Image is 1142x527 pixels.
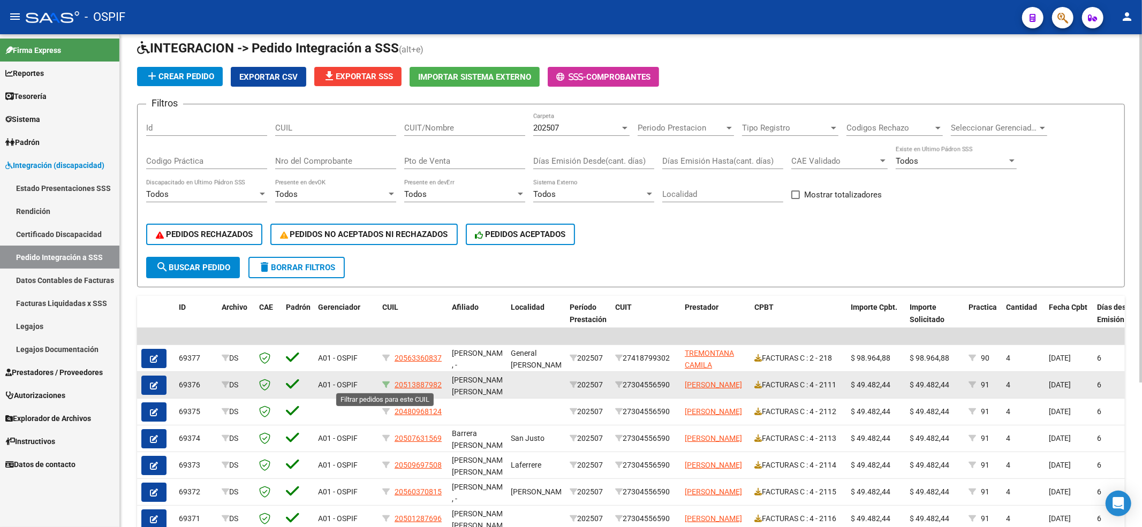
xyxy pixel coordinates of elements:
[570,459,607,471] div: 202507
[137,67,223,86] button: Crear Pedido
[156,261,169,273] mat-icon: search
[1006,303,1037,311] span: Cantidad
[282,296,314,343] datatable-header-cell: Padrón
[1006,407,1010,416] span: 4
[323,70,336,82] mat-icon: file_download
[804,188,882,201] span: Mostrar totalizadores
[466,224,576,245] button: PEDIDOS ACEPTADOS
[156,263,230,272] span: Buscar Pedido
[5,159,104,171] span: Integración (discapacidad)
[754,459,842,471] div: FACTURAS C : 4 - 2114
[754,303,774,311] span: CPBT
[951,123,1038,133] span: Seleccionar Gerenciador
[1049,407,1071,416] span: [DATE]
[851,434,890,442] span: $ 49.482,44
[318,461,358,469] span: A01 - OSPIF
[146,257,240,278] button: Buscar Pedido
[1121,10,1133,23] mat-icon: person
[1049,354,1071,362] span: [DATE]
[570,352,607,364] div: 202507
[565,296,611,343] datatable-header-cell: Período Prestación
[570,432,607,445] div: 202507
[791,156,878,166] span: CAE Validado
[680,296,750,343] datatable-header-cell: Prestador
[399,44,423,55] span: (alt+e)
[239,72,298,82] span: Exportar CSV
[395,380,442,389] span: 20513887982
[533,123,559,133] span: 202507
[318,487,358,496] span: A01 - OSPIF
[754,486,842,498] div: FACTURAS C : 4 - 2115
[1006,487,1010,496] span: 4
[910,303,944,324] span: Importe Solicitado
[395,354,442,362] span: 20563360837
[146,72,214,81] span: Crear Pedido
[851,487,890,496] span: $ 49.482,44
[5,136,40,148] span: Padrón
[217,296,255,343] datatable-header-cell: Archivo
[275,189,298,199] span: Todos
[754,406,842,418] div: FACTURAS C : 4 - 2112
[754,379,842,391] div: FACTURAS C : 4 - 2111
[179,352,213,364] div: 69377
[981,461,989,469] span: 91
[1097,487,1101,496] span: 6
[851,354,890,362] span: $ 98.964,88
[981,434,989,442] span: 91
[5,389,65,401] span: Autorizaciones
[615,352,676,364] div: 27418799302
[248,257,345,278] button: Borrar Filtros
[395,407,442,416] span: 20480968124
[570,379,607,391] div: 202507
[231,67,306,87] button: Exportar CSV
[179,513,213,525] div: 69371
[511,434,544,442] span: San Justo
[981,407,989,416] span: 91
[404,189,427,199] span: Todos
[418,72,531,82] span: Importar Sistema Externo
[638,123,724,133] span: Periodo Prestacion
[1049,461,1071,469] span: [DATE]
[1006,380,1010,389] span: 4
[137,41,399,56] span: INTEGRACION -> Pedido Integración a SSS
[222,303,247,311] span: Archivo
[1049,434,1071,442] span: [DATE]
[395,487,442,496] span: 20560370815
[896,156,918,166] span: Todos
[615,459,676,471] div: 27304556590
[5,366,103,378] span: Prestadores / Proveedores
[615,379,676,391] div: 27304556590
[685,514,742,523] span: [PERSON_NAME]
[533,189,556,199] span: Todos
[615,303,632,311] span: CUIT
[395,434,442,442] span: 20507631569
[1097,514,1101,523] span: 6
[754,352,842,364] div: FACTURAS C : 2 - 218
[905,296,964,343] datatable-header-cell: Importe Solicitado
[1093,296,1141,343] datatable-header-cell: Días desde Emisión
[846,296,905,343] datatable-header-cell: Importe Cpbt.
[1106,491,1131,516] div: Open Intercom Messenger
[964,296,1002,343] datatable-header-cell: Practica
[452,376,509,409] span: [PERSON_NAME] [PERSON_NAME] , -
[452,349,509,370] span: [PERSON_NAME] , -
[685,349,734,370] span: TREMONTANA CAMILA
[851,303,897,311] span: Importe Cpbt.
[548,67,659,87] button: -Comprobantes
[615,432,676,445] div: 27304556590
[179,406,213,418] div: 69375
[1097,354,1101,362] span: 6
[5,90,47,102] span: Tesorería
[448,296,506,343] datatable-header-cell: Afiliado
[1049,514,1071,523] span: [DATE]
[910,487,949,496] span: $ 49.482,44
[1045,296,1093,343] datatable-header-cell: Fecha Cpbt
[851,461,890,469] span: $ 49.482,44
[175,296,217,343] datatable-header-cell: ID
[452,303,479,311] span: Afiliado
[146,189,169,199] span: Todos
[685,461,742,469] span: [PERSON_NAME]
[910,434,949,442] span: $ 49.482,44
[179,379,213,391] div: 69376
[615,486,676,498] div: 27304556590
